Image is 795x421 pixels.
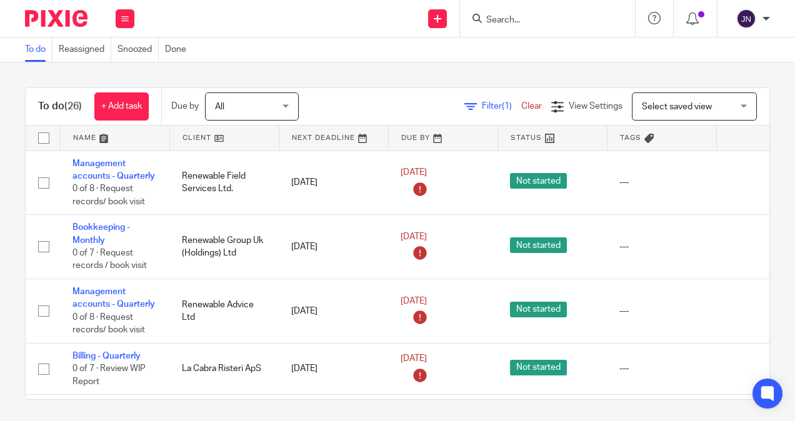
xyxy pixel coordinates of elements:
[117,37,159,62] a: Snoozed
[401,232,427,241] span: [DATE]
[25,10,87,27] img: Pixie
[72,184,145,206] span: 0 of 8 · Request records/ book visit
[482,102,521,111] span: Filter
[165,37,192,62] a: Done
[502,102,512,111] span: (1)
[169,215,279,279] td: Renewable Group Uk (Holdings) Ltd
[279,279,388,344] td: [DATE]
[401,168,427,177] span: [DATE]
[736,9,756,29] img: svg%3E
[72,223,130,244] a: Bookkeeping - Monthly
[521,102,542,111] a: Clear
[569,102,622,111] span: View Settings
[619,240,704,253] div: ---
[279,343,388,394] td: [DATE]
[619,362,704,375] div: ---
[510,360,567,375] span: Not started
[64,101,82,111] span: (26)
[72,352,141,360] a: Billing - Quarterly
[38,100,82,113] h1: To do
[642,102,712,111] span: Select saved view
[401,355,427,364] span: [DATE]
[25,37,52,62] a: To do
[620,134,641,141] span: Tags
[279,215,388,279] td: [DATE]
[72,249,147,270] span: 0 of 7 · Request records / book visit
[215,102,224,111] span: All
[510,302,567,317] span: Not started
[72,364,146,386] span: 0 of 7 · Review WIP Report
[401,297,427,305] span: [DATE]
[510,173,567,189] span: Not started
[279,151,388,215] td: [DATE]
[169,151,279,215] td: Renewable Field Services Ltd.
[94,92,149,121] a: + Add task
[59,37,111,62] a: Reassigned
[485,15,597,26] input: Search
[72,313,145,335] span: 0 of 8 · Request records/ book visit
[72,159,155,181] a: Management accounts - Quarterly
[619,305,704,317] div: ---
[72,287,155,309] a: Management accounts - Quarterly
[510,237,567,253] span: Not started
[171,100,199,112] p: Due by
[619,176,704,189] div: ---
[169,279,279,344] td: Renewable Advice Ltd
[169,343,279,394] td: La Cabra Risteri ApS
